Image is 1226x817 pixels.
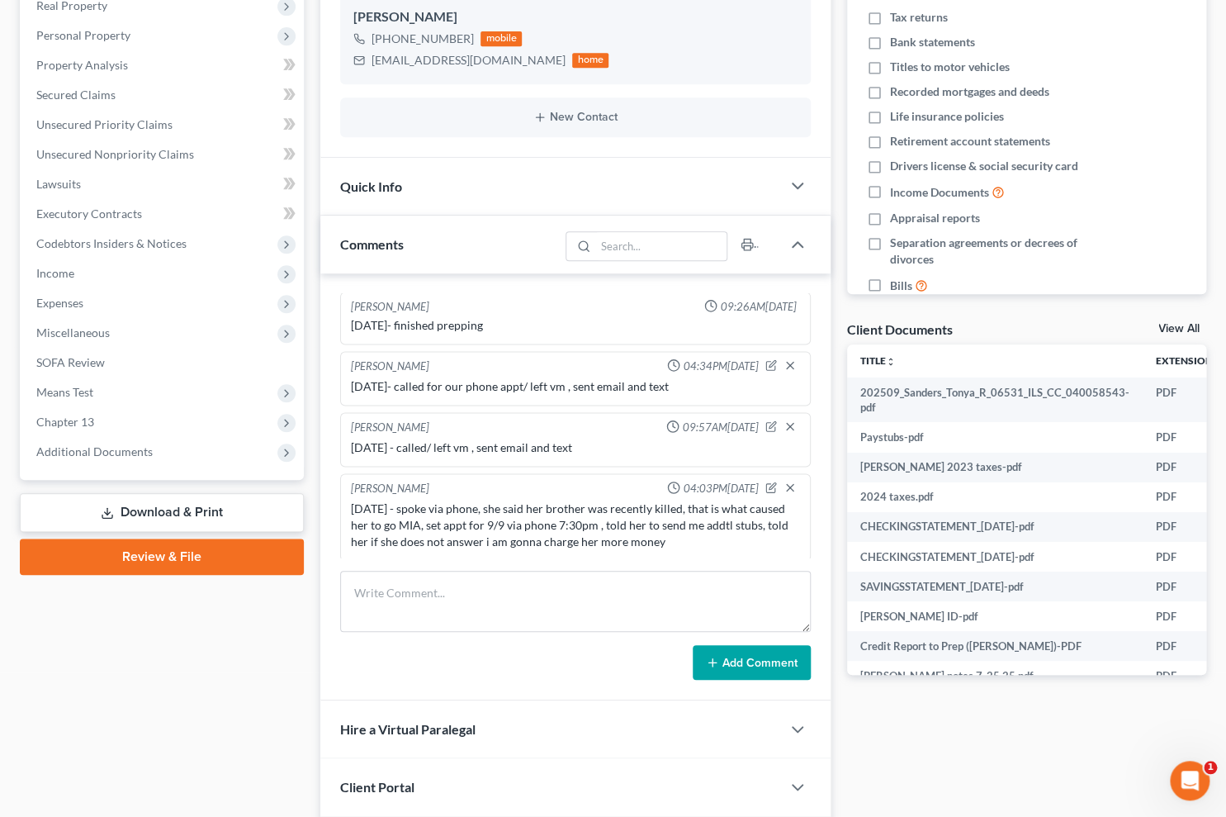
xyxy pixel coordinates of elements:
a: Extensionunfold_more [1156,354,1223,367]
td: 2024 taxes.pdf [847,482,1143,512]
span: Expenses [36,296,83,310]
span: Means Test [36,385,93,399]
span: SOFA Review [36,355,105,369]
td: SAVINGSSTATEMENT_[DATE]-pdf [847,572,1143,601]
a: Lawsuits [23,169,304,199]
span: Comments [340,236,404,252]
td: [PERSON_NAME] notes 7-25.25.pdf [847,661,1143,691]
span: Bank statements [890,34,975,50]
td: [PERSON_NAME] 2023 taxes-pdf [847,453,1143,482]
a: Download & Print [20,493,304,532]
td: Credit Report to Prep ([PERSON_NAME])-PDF [847,631,1143,661]
span: 09:57AM[DATE] [683,420,759,435]
span: Chapter 13 [36,415,94,429]
span: Recorded mortgages and deeds [890,83,1049,100]
div: [DATE]- called for our phone appt/ left vm , sent email and text [351,378,799,395]
a: Titleunfold_more [860,354,896,367]
span: Unsecured Priority Claims [36,117,173,131]
div: home [572,53,608,68]
td: [PERSON_NAME] ID-pdf [847,601,1143,631]
div: Client Documents [847,321,953,338]
span: Client Portal [340,779,414,795]
button: Add Comment [693,645,811,680]
div: [PHONE_NUMBER] [372,31,474,47]
span: Separation agreements or decrees of divorces [890,235,1102,268]
div: [PERSON_NAME] [351,299,429,315]
span: Income [36,266,74,280]
span: Lawsuits [36,177,81,191]
span: Titles to motor vehicles [890,59,1010,75]
a: SOFA Review [23,348,304,378]
a: Unsecured Nonpriority Claims [23,140,304,169]
div: [EMAIL_ADDRESS][DOMAIN_NAME] [372,52,566,69]
td: Paystubs-pdf [847,422,1143,452]
span: Miscellaneous [36,325,110,340]
span: Drivers license & social security card [890,158,1078,174]
div: [PERSON_NAME] [351,420,429,436]
a: Review & File [20,539,304,575]
iframe: Intercom live chat [1170,761,1209,800]
span: 09:26AM[DATE] [721,299,797,315]
span: Codebtors Insiders & Notices [36,236,187,250]
span: Appraisal reports [890,210,980,226]
span: Unsecured Nonpriority Claims [36,147,194,161]
span: Retirement account statements [890,133,1050,150]
span: Life insurance policies [890,108,1004,125]
span: Property Analysis [36,58,128,72]
span: Additional Documents [36,444,153,458]
div: [DATE] - called/ left vm , sent email and text [351,439,799,456]
td: CHECKINGSTATEMENT_[DATE]-pdf [847,512,1143,542]
a: View All [1158,323,1200,335]
input: Search... [595,232,727,260]
div: [DATE]- finished prepping [351,317,799,334]
span: 04:03PM[DATE] [684,481,759,496]
button: New Contact [353,111,797,124]
span: Secured Claims [36,88,116,102]
div: mobile [480,31,522,46]
td: 202509_Sanders_Tonya_R_06531_ILS_CC_040058543-pdf [847,378,1143,423]
a: Executory Contracts [23,199,304,229]
span: 04:34PM[DATE] [684,359,759,374]
span: Bills [890,278,912,294]
i: unfold_more [886,357,896,367]
div: [PERSON_NAME] [351,359,429,375]
td: CHECKINGSTATEMENT_[DATE]-pdf [847,542,1143,572]
div: [PERSON_NAME] [353,7,797,27]
a: Property Analysis [23,50,304,80]
span: Income Documents [890,184,989,201]
a: Secured Claims [23,80,304,110]
span: Quick Info [340,178,402,194]
span: Hire a Virtual Paralegal [340,721,476,737]
div: [DATE] - spoke via phone, she said her brother was recently killed, that is what caused her to go... [351,501,799,550]
div: [PERSON_NAME] [351,481,429,497]
span: Executory Contracts [36,207,142,221]
span: Personal Property [36,28,130,42]
span: Tax returns [890,9,948,26]
span: 1 [1204,761,1217,774]
a: Unsecured Priority Claims [23,110,304,140]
